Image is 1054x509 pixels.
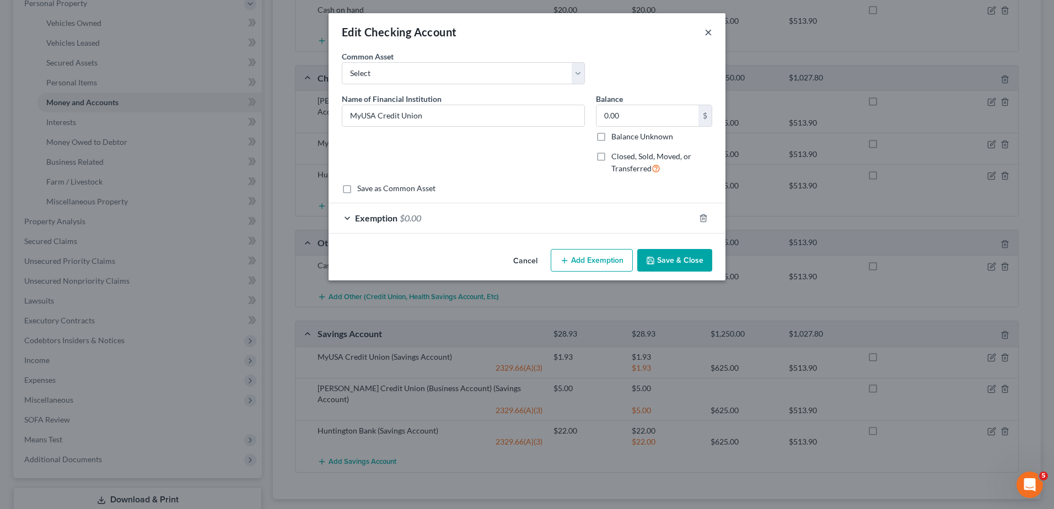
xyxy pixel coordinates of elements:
[342,105,584,126] input: Enter name...
[611,151,691,173] span: Closed, Sold, Moved, or Transferred
[596,93,623,105] label: Balance
[342,94,442,104] span: Name of Financial Institution
[551,249,633,272] button: Add Exemption
[1039,472,1048,480] span: 5
[504,250,546,272] button: Cancel
[705,25,712,39] button: ×
[596,105,698,126] input: 0.00
[342,24,456,40] div: Edit Checking Account
[355,213,397,223] span: Exemption
[400,213,421,223] span: $0.00
[637,249,712,272] button: Save & Close
[698,105,712,126] div: $
[611,131,673,142] label: Balance Unknown
[1017,472,1043,498] iframe: Intercom live chat
[342,51,394,62] label: Common Asset
[357,183,435,194] label: Save as Common Asset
